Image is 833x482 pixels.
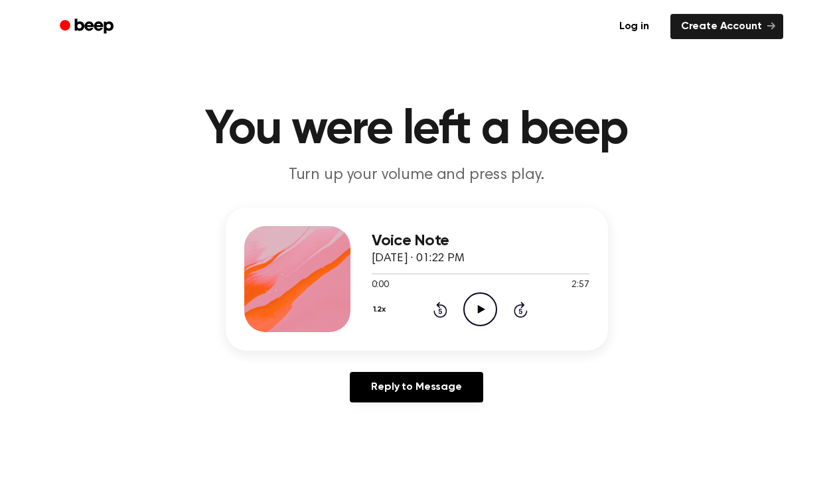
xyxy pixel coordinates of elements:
[372,232,589,250] h3: Voice Note
[162,164,672,186] p: Turn up your volume and press play.
[571,278,589,292] span: 2:57
[670,14,783,39] a: Create Account
[606,11,662,42] a: Log in
[372,298,391,321] button: 1.2x
[350,372,483,402] a: Reply to Message
[77,106,757,154] h1: You were left a beep
[372,253,465,265] span: [DATE] · 01:22 PM
[50,14,125,40] a: Beep
[372,278,389,292] span: 0:00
